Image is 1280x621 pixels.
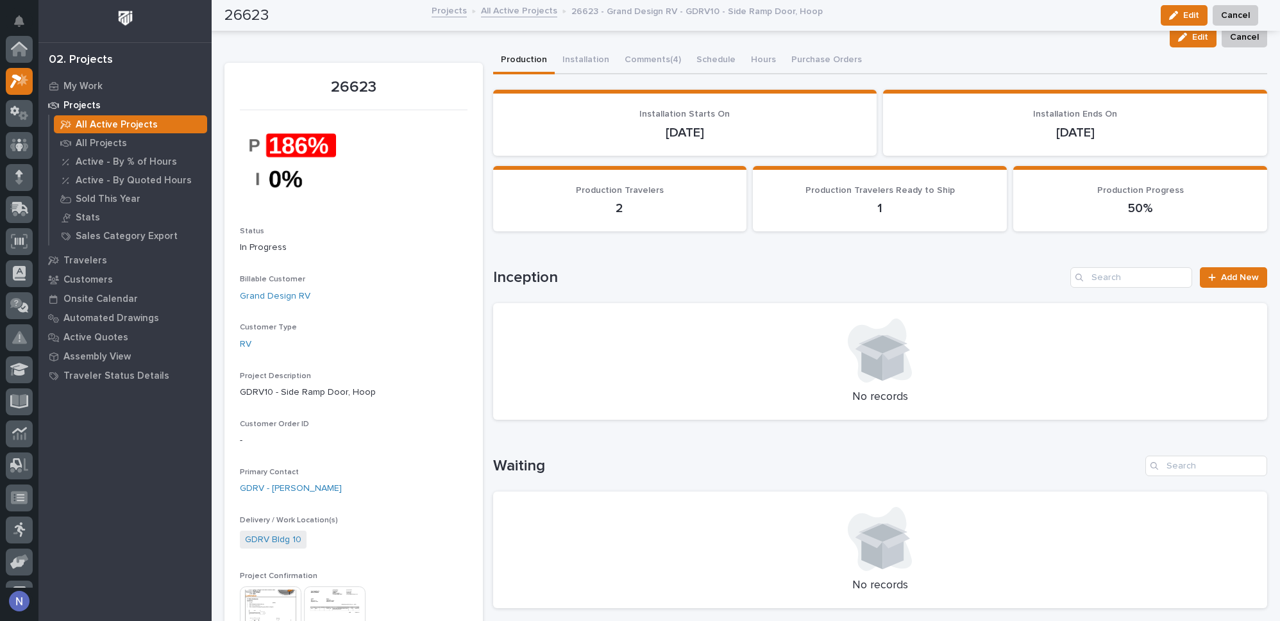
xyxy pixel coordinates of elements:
a: Grand Design RV [240,290,310,303]
p: Sold This Year [76,194,140,205]
p: No records [509,390,1252,404]
a: Projects [432,3,467,17]
span: Installation Ends On [1033,110,1117,119]
button: Installation [555,47,617,74]
span: Customer Type [240,324,297,331]
a: Automated Drawings [38,308,212,327]
button: Production [493,47,555,74]
p: Stats [76,212,100,224]
p: In Progress [240,241,467,254]
span: Installation Starts On [639,110,730,119]
img: Workspace Logo [114,6,137,30]
p: 26623 [240,78,467,97]
p: Travelers [63,255,107,267]
p: No records [509,579,1252,593]
p: 50% [1029,201,1252,216]
a: Customers [38,270,212,289]
a: Add New [1200,267,1267,288]
a: GDRV Bldg 10 [245,533,301,547]
a: All Active Projects [49,115,212,133]
p: [DATE] [509,125,862,140]
a: Assembly View [38,347,212,366]
p: Sales Category Export [76,231,178,242]
span: Project Confirmation [240,572,317,580]
p: Customers [63,274,113,286]
a: Traveler Status Details [38,366,212,385]
span: Production Travelers Ready to Ship [805,186,955,195]
p: Automated Drawings [63,313,159,324]
span: Delivery / Work Location(s) [240,517,338,524]
span: Add New [1221,273,1259,282]
span: Primary Contact [240,468,299,476]
a: All Projects [49,134,212,152]
button: Comments (4) [617,47,689,74]
p: 2 [509,201,732,216]
button: Hours [743,47,784,74]
p: All Projects [76,138,127,149]
span: Edit [1192,31,1208,43]
button: Schedule [689,47,743,74]
span: Project Description [240,372,311,380]
p: GDRV10 - Side Ramp Door, Hoop [240,386,467,399]
div: 02. Projects [49,53,113,67]
p: 26623 - Grand Design RV - GDRV10 - Side Ramp Door, Hoop [571,3,823,17]
h1: Waiting [493,457,1141,476]
a: Sales Category Export [49,227,212,245]
a: Stats [49,208,212,226]
span: Cancel [1230,29,1259,45]
span: Customer Order ID [240,420,309,428]
button: Notifications [6,8,33,35]
input: Search [1070,267,1192,288]
h1: Inception [493,269,1065,287]
a: Projects [38,95,212,115]
button: Purchase Orders [784,47,870,74]
button: Edit [1170,27,1217,47]
span: Production Progress [1097,186,1184,195]
a: My Work [38,76,212,95]
p: - [240,434,467,447]
p: Assembly View [63,351,131,363]
a: Sold This Year [49,190,212,208]
a: Active - By % of Hours [49,153,212,170]
button: Cancel [1222,27,1267,47]
span: Status [240,228,264,235]
a: Active Quotes [38,327,212,347]
a: Onsite Calendar [38,289,212,308]
img: 9MWnz1UpfTvuLQgJZhkPm-4kR9GjBM9tt7_sA5qoFe8 [240,118,336,206]
p: Active - By % of Hours [76,156,177,168]
p: Projects [63,100,101,112]
a: All Active Projects [481,3,557,17]
p: All Active Projects [76,119,158,131]
button: users-avatar [6,588,33,615]
p: My Work [63,81,103,92]
p: [DATE] [898,125,1252,140]
div: Notifications [16,15,33,36]
span: Production Travelers [576,186,664,195]
a: GDRV - [PERSON_NAME] [240,482,342,495]
span: Billable Customer [240,276,305,283]
p: Onsite Calendar [63,294,138,305]
p: Active Quotes [63,332,128,344]
a: Active - By Quoted Hours [49,171,212,189]
p: Active - By Quoted Hours [76,175,192,186]
a: RV [240,338,251,351]
p: 1 [768,201,991,216]
a: Travelers [38,251,212,270]
p: Traveler Status Details [63,370,169,382]
input: Search [1145,456,1267,476]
